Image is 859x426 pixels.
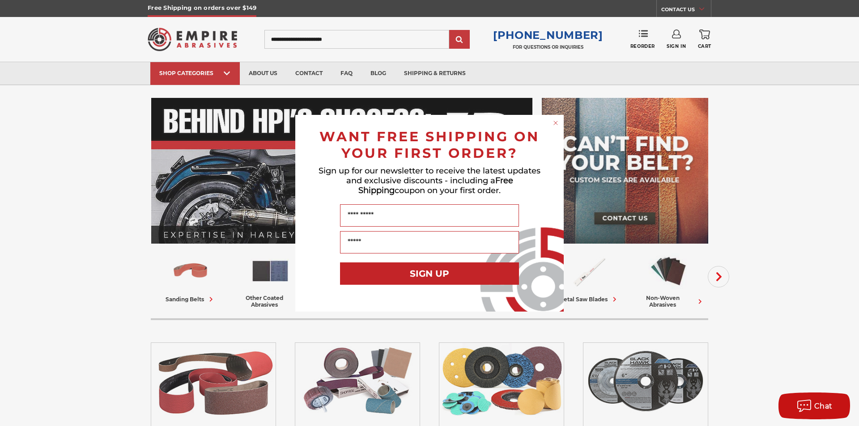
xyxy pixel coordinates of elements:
button: Chat [778,392,850,419]
span: WANT FREE SHIPPING ON YOUR FIRST ORDER? [319,128,540,161]
button: Close dialog [551,118,560,127]
span: Free Shipping [358,176,513,195]
span: Sign up for our newsletter to receive the latest updates and exclusive discounts - including a co... [319,166,540,195]
span: Chat [814,402,833,410]
button: SIGN UP [340,262,519,285]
